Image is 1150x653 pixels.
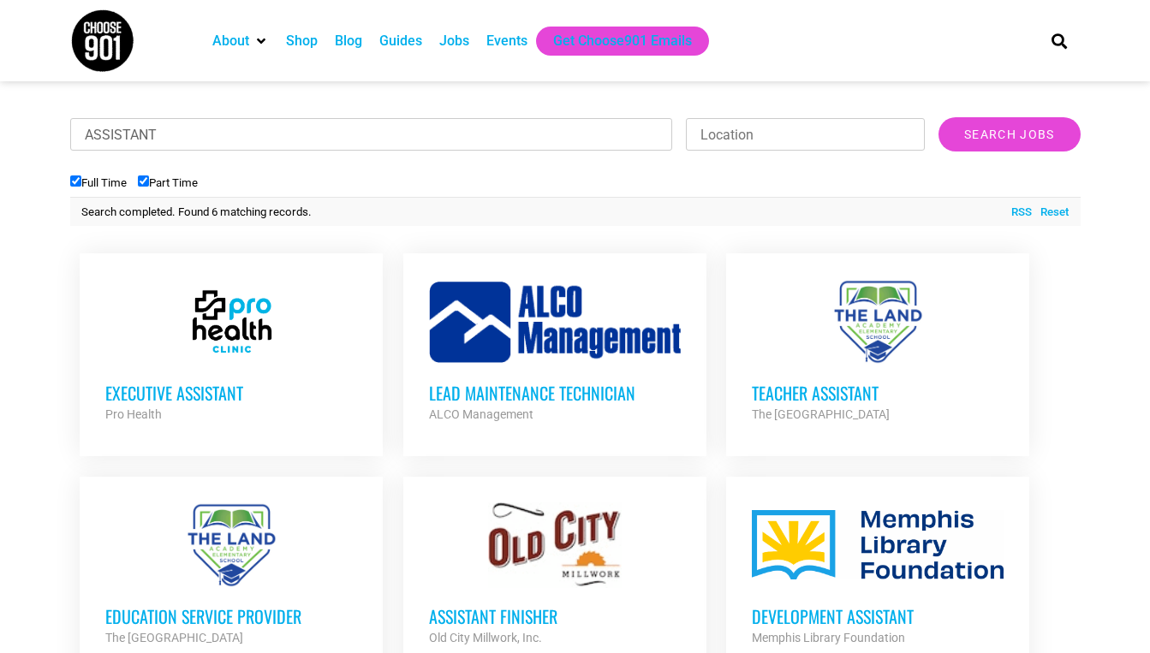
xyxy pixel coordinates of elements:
[429,631,542,644] strong: Old City Millwork, Inc.
[105,631,243,644] strong: The [GEOGRAPHIC_DATA]
[81,205,312,218] span: Search completed. Found 6 matching records.
[80,253,383,450] a: Executive Assistant Pro Health
[429,382,681,404] h3: Lead Maintenance Technician
[486,31,527,51] a: Events
[70,175,81,187] input: Full Time
[403,253,706,450] a: Lead Maintenance Technician ALCO Management
[138,176,198,189] label: Part Time
[138,175,149,187] input: Part Time
[726,253,1029,450] a: Teacher Assistant The [GEOGRAPHIC_DATA]
[429,407,533,421] strong: ALCO Management
[286,31,318,51] a: Shop
[70,176,127,189] label: Full Time
[429,605,681,627] h3: Assistant Finisher
[752,382,1004,404] h3: Teacher Assistant
[1032,204,1069,221] a: Reset
[439,31,469,51] a: Jobs
[553,31,692,51] a: Get Choose901 Emails
[105,407,162,421] strong: Pro Health
[1003,204,1032,221] a: RSS
[212,31,249,51] a: About
[105,605,357,627] h3: Education Service Provider
[204,27,1022,56] nav: Main nav
[105,382,357,404] h3: Executive Assistant
[70,118,673,151] input: Keywords
[686,118,925,151] input: Location
[752,407,890,421] strong: The [GEOGRAPHIC_DATA]
[752,605,1004,627] h3: Development Assistant
[938,117,1080,151] input: Search Jobs
[379,31,422,51] a: Guides
[1045,27,1073,55] div: Search
[335,31,362,51] a: Blog
[752,631,905,644] strong: Memphis Library Foundation
[204,27,277,56] div: About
